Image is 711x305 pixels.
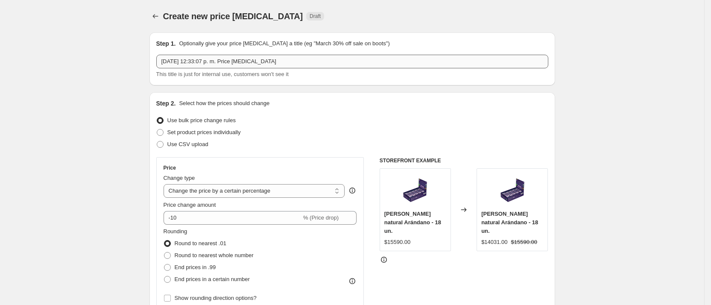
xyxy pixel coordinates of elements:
[175,240,226,246] span: Round to nearest .01
[167,117,236,123] span: Use bulk price change rules
[380,157,548,164] h6: STOREFRONT EXAMPLE
[149,10,161,22] button: Price change jobs
[167,141,208,147] span: Use CSV upload
[481,238,507,246] div: $14031.00
[164,211,301,225] input: -15
[310,13,321,20] span: Draft
[481,211,538,234] span: [PERSON_NAME] natural Arándano - 18 un.
[163,12,303,21] span: Create new price [MEDICAL_DATA]
[164,228,187,235] span: Rounding
[156,55,548,68] input: 30% off holiday sale
[156,39,176,48] h2: Step 1.
[303,214,339,221] span: % (Price drop)
[175,295,257,301] span: Show rounding direction options?
[495,173,530,207] img: Mizos_web_Barrita_arandano_display_80x.png
[398,173,432,207] img: Mizos_web_Barrita_arandano_display_80x.png
[179,99,269,108] p: Select how the prices should change
[164,202,216,208] span: Price change amount
[175,276,250,282] span: End prices in a certain number
[167,129,241,135] span: Set product prices individually
[164,164,176,171] h3: Price
[384,238,410,246] div: $15590.00
[348,186,357,195] div: help
[164,175,195,181] span: Change type
[179,39,389,48] p: Optionally give your price [MEDICAL_DATA] a title (eg "March 30% off sale on boots")
[156,99,176,108] h2: Step 2.
[384,211,441,234] span: [PERSON_NAME] natural Arándano - 18 un.
[156,71,289,77] span: This title is just for internal use, customers won't see it
[511,238,537,246] strike: $15590.00
[175,264,216,270] span: End prices in .99
[175,252,254,258] span: Round to nearest whole number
